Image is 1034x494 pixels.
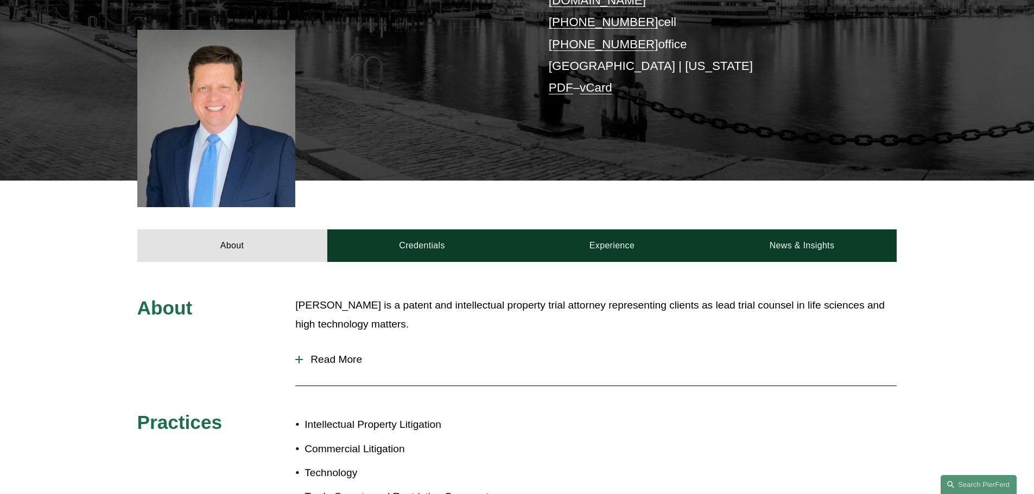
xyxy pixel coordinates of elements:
[305,464,517,483] p: Technology
[549,15,658,29] a: [PHONE_NUMBER]
[305,415,517,434] p: Intellectual Property Litigation
[580,81,612,94] a: vCard
[941,475,1017,494] a: Search this site
[137,229,327,262] a: About
[517,229,707,262] a: Experience
[707,229,897,262] a: News & Insights
[327,229,517,262] a: Credentials
[137,297,193,318] span: About
[549,81,573,94] a: PDF
[137,412,223,433] span: Practices
[295,345,897,374] button: Read More
[303,354,897,365] span: Read More
[295,296,897,333] p: [PERSON_NAME] is a patent and intellectual property trial attorney representing clients as lead t...
[305,440,517,459] p: Commercial Litigation
[549,37,658,51] a: [PHONE_NUMBER]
